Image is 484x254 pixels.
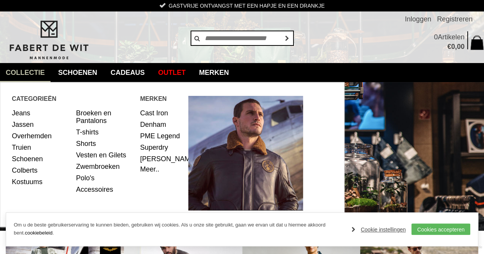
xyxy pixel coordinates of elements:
[411,223,470,235] a: Cookies accepteren
[76,149,135,161] a: Vesten en Gilets
[76,107,135,126] a: Broeken en Pantalons
[438,33,464,41] span: Artikelen
[14,221,344,237] p: Om u de beste gebruikerservaring te kunnen bieden, gebruiken wij cookies. Als u onze site gebruik...
[434,33,438,41] span: 0
[140,153,183,165] a: [PERSON_NAME]
[105,63,150,82] a: Cadeaus
[188,96,303,210] img: Heren
[140,94,188,104] span: Merken
[140,107,183,119] a: Cast Iron
[140,119,183,130] a: Denham
[76,172,135,184] a: Polo's
[437,11,473,27] a: Registreren
[12,94,140,104] span: Categorieën
[140,142,183,153] a: Superdry
[193,63,235,82] a: Merken
[352,224,406,235] a: Cookie instellingen
[457,43,464,50] span: 00
[455,43,457,50] span: ,
[76,184,135,195] a: Accessoires
[12,142,70,153] a: Truien
[12,107,70,119] a: Jeans
[12,130,70,142] a: Overhemden
[25,230,52,236] a: cookiebeleid
[12,119,70,130] a: Jassen
[12,153,70,165] a: Schoenen
[152,63,191,82] a: Outlet
[52,63,103,82] a: Schoenen
[76,138,135,149] a: Shorts
[447,43,451,50] span: €
[12,165,70,176] a: Colberts
[140,130,183,142] a: PME Legend
[12,176,70,188] a: Kostuums
[76,126,135,138] a: T-shirts
[6,19,92,61] img: Fabert de Wit
[405,11,431,27] a: Inloggen
[451,43,455,50] span: 0
[140,165,159,173] a: Meer..
[76,161,135,172] a: Zwembroeken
